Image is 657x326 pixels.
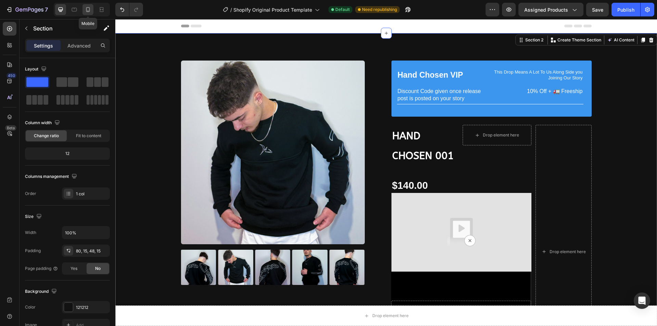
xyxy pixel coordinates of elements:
[33,24,89,32] p: Section
[368,113,404,119] div: Drop element here
[233,6,312,13] span: Shopify Original Product Template
[115,19,657,326] iframe: Design area
[409,18,429,24] div: Section 2
[25,287,58,296] div: Background
[25,118,61,128] div: Column width
[7,73,16,78] div: 450
[282,69,373,83] p: Discount Code given once release post is posted on your story
[335,6,350,13] span: Default
[524,6,568,13] span: Assigned Products
[45,5,48,14] p: 7
[434,230,471,235] div: Drop element here
[377,50,467,62] p: This Drop Means A Lot To Us Along Side you Joining Our Story
[282,51,373,61] p: Hand Chosen VIP
[617,6,634,13] div: Publish
[25,304,36,310] div: Color
[592,7,603,13] span: Save
[76,191,108,197] div: 1 col
[276,174,416,252] img: Fallback video
[377,69,467,76] p: 10% Off + 🚛 Freeship
[70,265,77,272] span: Yes
[257,294,293,299] div: Drop element here
[277,110,338,142] strong: HAND CHOSEN 001
[67,42,91,49] p: Advanced
[611,3,640,16] button: Publish
[34,133,59,139] span: Change ratio
[62,226,109,239] input: Auto
[5,125,16,131] div: Beta
[230,6,232,13] span: /
[490,17,520,25] button: AI Content
[518,3,583,16] button: Assigned Products
[25,172,78,181] div: Columns management
[586,3,609,16] button: Save
[25,265,58,272] div: Page padding
[634,292,650,309] div: Open Intercom Messenger
[25,230,36,236] div: Width
[68,285,263,289] p: No compare price
[25,248,41,254] div: Padding
[76,304,108,311] div: 121212
[34,42,53,49] p: Settings
[362,6,397,13] span: Need republishing
[25,191,36,197] div: Order
[26,149,108,158] div: 12
[276,159,313,174] div: $140.00
[115,3,143,16] div: Undo/Redo
[442,18,486,24] p: Create Theme Section
[95,265,101,272] span: No
[76,248,108,254] div: 80, 15, 48, 15
[3,3,51,16] button: 7
[76,133,101,139] span: Fit to content
[25,65,48,74] div: Layout
[25,212,43,221] div: Size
